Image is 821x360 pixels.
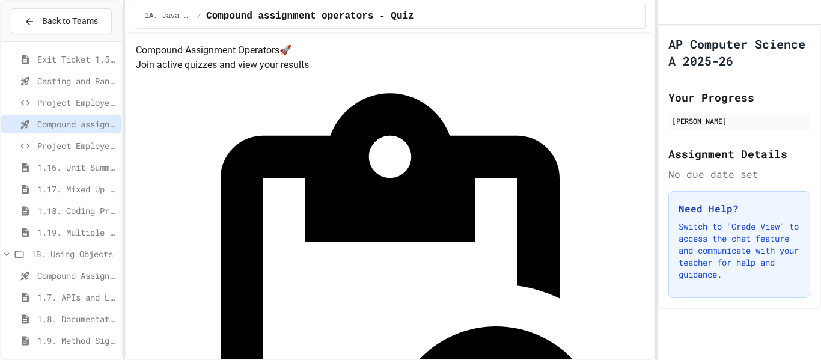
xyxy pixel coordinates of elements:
p: Join active quizzes and view your results [136,58,645,72]
h2: Your Progress [668,89,810,106]
span: 1.19. Multiple Choice Exercises for Unit 1a (1.1-1.6) [37,226,117,239]
span: 1B. Using Objects [31,248,117,260]
span: Compound assignment operators - Quiz [206,9,414,23]
span: Compound Assignment Operators [37,269,117,282]
span: 1.9. Method Signatures [37,334,117,347]
span: Project EmployeePay (File Input) [37,139,117,152]
h2: Assignment Details [668,145,810,162]
span: 1.17. Mixed Up Code Practice 1.1-1.6 [37,183,117,195]
button: Back to Teams [11,8,112,34]
span: Exit Ticket 1.5-1.6 [37,53,117,66]
h4: Compound Assignment Operators 🚀 [136,43,645,58]
p: Switch to "Grade View" to access the chat feature and communicate with your teacher for help and ... [679,221,800,281]
span: 1.8. Documentation with Comments and Preconditions [37,313,117,325]
span: 1.16. Unit Summary 1a (1.1-1.6) [37,161,117,174]
div: No due date set [668,167,810,182]
h3: Need Help? [679,201,800,216]
span: 1.18. Coding Practice 1a (1.1-1.6) [37,204,117,217]
div: [PERSON_NAME] [672,115,807,126]
span: 1.7. APIs and Libraries [37,291,117,304]
span: / [197,11,201,21]
span: Casting and Ranges of variables - Quiz [37,75,117,87]
span: 1A. Java Basics [145,11,192,21]
span: Project EmployeePay [37,96,117,109]
span: Back to Teams [42,15,98,28]
h1: AP Computer Science A 2025-26 [668,35,810,69]
span: Compound assignment operators - Quiz [37,118,117,130]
